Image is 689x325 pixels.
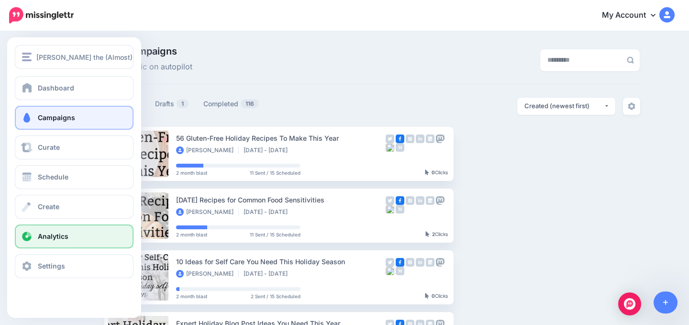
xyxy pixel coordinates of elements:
button: Created (newest first) [517,98,615,115]
span: Schedule [38,173,68,181]
img: facebook-square.png [396,258,404,267]
span: Campaigns [38,113,75,122]
b: 2 [432,231,435,237]
li: [DATE] - [DATE] [244,146,292,154]
button: [PERSON_NAME] the (Almost) Great [15,45,133,69]
div: Clicks [425,170,448,176]
a: Settings [15,254,133,278]
img: instagram-grey-square.png [406,258,414,267]
a: Schedule [15,165,133,189]
img: settings-grey.png [628,102,635,110]
img: google_business-grey-square.png [426,258,434,267]
span: [PERSON_NAME] the (Almost) Great [36,52,152,63]
img: twitter-grey-square.png [386,196,394,205]
span: 11 Sent / 15 Scheduled [250,232,300,237]
a: Drafts1 [155,98,189,110]
span: 2 Sent / 15 Scheduled [251,294,300,299]
img: bluesky-grey-square.png [386,205,394,213]
img: linkedin-grey-square.png [416,134,424,143]
img: linkedin-grey-square.png [416,258,424,267]
div: 56 Gluten-Free Holiday Recipes To Make This Year [176,133,386,144]
img: google_business-grey-square.png [426,134,434,143]
div: 10 Ideas for Self Care You Need This Holiday Season [176,256,386,267]
img: pointer-grey-darker.png [425,169,429,175]
img: menu.png [22,53,32,61]
img: facebook-square.png [396,196,404,205]
a: My Account [592,4,675,27]
span: Drive traffic on autopilot [104,61,192,73]
img: mastodon-grey-square.png [436,258,445,267]
div: Clicks [425,293,448,299]
span: Dashboard [38,84,74,92]
span: Settings [38,262,65,270]
li: [PERSON_NAME] [176,146,239,154]
div: Clicks [425,232,448,237]
a: Analytics [15,224,133,248]
li: [PERSON_NAME] [176,208,239,216]
li: [DATE] - [DATE] [244,270,292,278]
span: 1 [177,99,189,108]
span: 2 month blast [176,232,207,237]
span: Drip Campaigns [104,46,192,56]
img: twitter-grey-square.png [386,134,394,143]
div: Created (newest first) [524,101,604,111]
img: facebook-square.png [396,134,404,143]
div: [DATE] Recipes for Common Food Sensitivities [176,194,386,205]
b: 0 [432,293,435,299]
img: pointer-grey-darker.png [425,293,429,299]
span: 2 month blast [176,170,207,175]
img: medium-grey-square.png [396,205,404,213]
span: 116 [241,99,259,108]
a: Completed116 [203,98,259,110]
img: linkedin-grey-square.png [416,196,424,205]
img: mastodon-grey-square.png [436,134,445,143]
span: Analytics [38,232,68,240]
span: 2 month blast [176,294,207,299]
img: google_business-grey-square.png [426,196,434,205]
img: bluesky-grey-square.png [386,267,394,275]
img: twitter-grey-square.png [386,258,394,267]
li: [DATE] - [DATE] [244,208,292,216]
div: Open Intercom Messenger [618,292,641,315]
img: bluesky-grey-square.png [386,143,394,152]
li: [PERSON_NAME] [176,270,239,278]
b: 0 [432,169,435,175]
a: Create [15,195,133,219]
img: mastodon-grey-square.png [436,196,445,205]
img: Missinglettr [9,7,74,23]
span: Curate [38,143,60,151]
span: Create [38,202,59,211]
img: medium-grey-square.png [396,267,404,275]
a: Dashboard [15,76,133,100]
img: search-grey-6.png [627,56,634,64]
img: medium-grey-square.png [396,143,404,152]
a: Campaigns [15,106,133,130]
img: instagram-grey-square.png [406,134,414,143]
span: 11 Sent / 15 Scheduled [250,170,300,175]
img: instagram-grey-square.png [406,196,414,205]
a: Curate [15,135,133,159]
img: pointer-grey-darker.png [425,231,430,237]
